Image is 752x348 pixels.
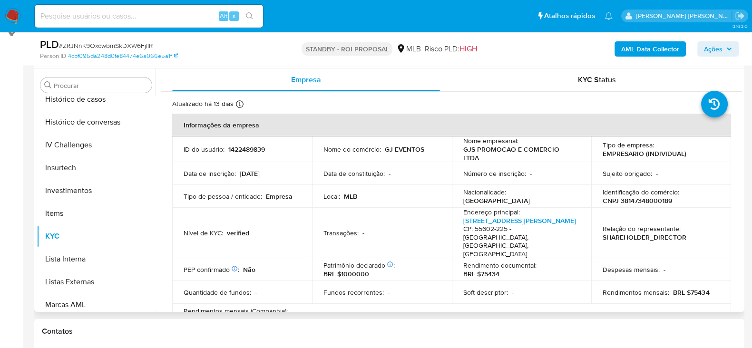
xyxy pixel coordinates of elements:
h4: CP: 55602-225 - [GEOGRAPHIC_DATA], [GEOGRAPHIC_DATA], [GEOGRAPHIC_DATA] [463,225,576,258]
p: GJS PROMOCAO E COMERCIO LTDA [463,145,576,162]
h1: Contatos [42,327,737,336]
p: - [512,288,514,297]
p: Data de constituição : [323,169,385,178]
button: Marcas AML [37,293,156,316]
p: - [388,288,390,297]
th: Informações da empresa [172,114,731,136]
p: Relação do representante : [603,224,681,233]
b: Person ID [40,52,66,60]
p: BRL $1000000 [323,270,369,278]
p: Quantidade de fundos : [184,288,251,297]
button: search-icon [240,10,259,23]
button: Lista Interna [37,248,156,271]
span: Alt [220,11,227,20]
p: SHAREHOLDER_DIRECTOR [603,233,686,242]
span: HIGH [459,43,477,54]
p: Fundos recorrentes : [323,288,384,297]
a: [STREET_ADDRESS][PERSON_NAME] [463,216,576,225]
span: 3.163.0 [732,22,747,30]
p: andrea.asantos@mercadopago.com.br [636,11,732,20]
p: Endereço principal : [463,208,520,216]
span: s [233,11,235,20]
p: Nacionalidade : [463,188,506,196]
button: Items [37,202,156,225]
p: Soft descriptor : [463,288,508,297]
p: Local : [323,192,340,201]
button: Insurtech [37,156,156,179]
p: - [530,169,532,178]
p: BRL $75434 [673,288,709,297]
p: verified [227,229,249,237]
button: KYC [37,225,156,248]
p: Transações : [323,229,359,237]
p: Despesas mensais : [603,265,660,274]
button: Investimentos [37,179,156,202]
a: 4cbf095da248d0fe84474e6a066e5a1f [68,52,178,60]
button: AML Data Collector [615,41,686,57]
span: Ações [704,41,723,57]
p: Nível de KYC : [184,229,223,237]
b: AML Data Collector [621,41,679,57]
p: [GEOGRAPHIC_DATA] [463,196,530,205]
p: - [656,169,658,178]
p: ID do usuário : [184,145,225,154]
p: STANDBY - ROI PROPOSAL [302,42,392,56]
span: Risco PLD: [424,44,477,54]
p: Atualizado há 13 dias [172,99,234,108]
button: Histórico de conversas [37,111,156,134]
button: Listas Externas [37,271,156,293]
p: Não [243,265,255,274]
p: - [255,288,257,297]
span: KYC Status [578,74,616,85]
p: Identificação do comércio : [603,188,679,196]
div: MLB [396,44,420,54]
b: PLD [40,37,59,52]
p: Rendimentos mensais : [603,288,669,297]
p: Tipo de empresa : [603,141,654,149]
p: Sujeito obrigado : [603,169,652,178]
input: Procurar [54,81,148,90]
p: Empresa [266,192,293,201]
input: Pesquise usuários ou casos... [35,10,263,22]
span: # ZRJNnK9OxcwbmSkDXW6FjlIR [59,41,153,50]
a: Notificações [605,12,613,20]
p: PEP confirmado : [184,265,239,274]
button: Histórico de casos [37,88,156,111]
p: Data de inscrição : [184,169,236,178]
p: GJ EVENTOS [385,145,424,154]
p: - [664,265,665,274]
p: EMPRESARIO (INDIVIDUAL) [603,149,686,158]
p: Rendimento documental : [463,261,537,270]
p: 1422489839 [228,145,265,154]
button: IV Challenges [37,134,156,156]
p: BRL $75434 [463,270,499,278]
p: - [389,169,391,178]
p: Nome empresarial : [463,136,518,145]
p: CNPJ 38147348000189 [603,196,672,205]
p: - [362,229,364,237]
span: Empresa [291,74,321,85]
button: Procurar [44,81,52,89]
p: Número de inscrição : [463,169,526,178]
p: Rendimentos mensais (Companhia) : [184,307,288,315]
p: [DATE] [240,169,260,178]
p: MLB [344,192,357,201]
a: Sair [735,11,745,21]
p: Tipo de pessoa / entidade : [184,192,262,201]
button: Ações [697,41,739,57]
span: Atalhos rápidos [544,11,595,21]
p: Nome do comércio : [323,145,381,154]
p: Patrimônio declarado : [323,261,395,270]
